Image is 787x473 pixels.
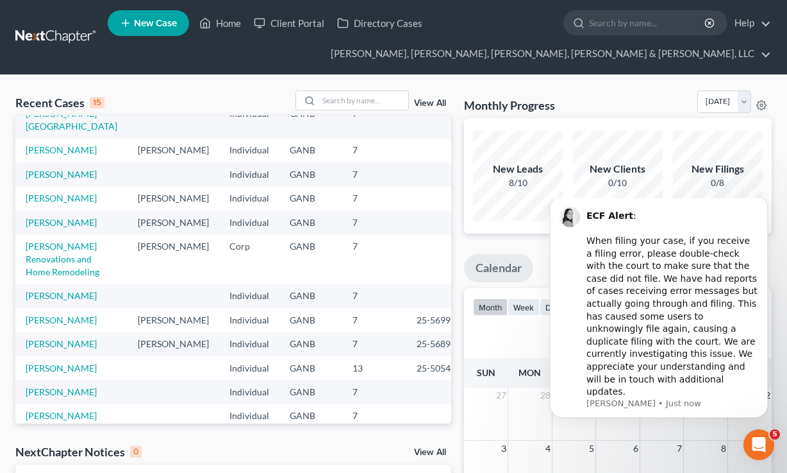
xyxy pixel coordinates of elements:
a: [PERSON_NAME] [26,290,97,301]
td: Individual [219,211,279,234]
td: Individual [219,332,279,356]
td: Individual [219,284,279,308]
span: 5 [770,429,780,440]
a: [PERSON_NAME] [26,314,97,325]
b: ECF Alert [56,12,103,22]
td: 25-56993 [406,308,468,332]
div: 15 [90,97,104,108]
td: GANB [279,139,342,162]
div: 0/10 [573,176,663,189]
a: Calendar [464,254,533,282]
a: Client Portal [247,12,331,35]
td: 7 [342,139,406,162]
span: 5 [588,441,595,456]
div: New Filings [673,162,763,176]
td: GANB [279,234,342,284]
td: Individual [219,101,279,138]
td: GANB [279,211,342,234]
button: month [473,298,508,316]
a: [PERSON_NAME][GEOGRAPHIC_DATA] [26,108,117,132]
span: 27 [495,388,508,403]
a: [PERSON_NAME] [26,193,97,203]
td: GANB [279,284,342,308]
td: 7 [342,234,406,284]
button: week [508,298,540,316]
a: Directory Cases [331,12,429,35]
td: Individual [219,380,279,404]
td: 7 [342,101,406,138]
td: Corp [219,234,279,284]
div: Recent Cases [15,95,104,110]
td: 7 [342,211,406,234]
a: View All [414,99,446,108]
td: Individual [219,162,279,186]
td: [PERSON_NAME] [128,139,219,162]
td: Individual [219,356,279,380]
td: GANB [279,356,342,380]
a: [PERSON_NAME] Renovations and Home Remodeling [26,241,99,277]
td: 7 [342,332,406,356]
td: 7 [342,380,406,404]
span: 6 [632,441,640,456]
td: 7 [342,162,406,186]
iframe: Intercom notifications message [531,198,787,438]
td: [PERSON_NAME] [128,332,219,356]
td: [PERSON_NAME] [128,308,219,332]
a: [PERSON_NAME] [26,386,97,397]
div: 8/10 [473,176,563,189]
td: GANB [279,308,342,332]
td: 7 [342,284,406,308]
a: [PERSON_NAME] [26,363,97,374]
a: [PERSON_NAME] [26,410,97,421]
a: View All [414,448,446,457]
a: [PERSON_NAME] [26,144,97,155]
p: Message from Lindsey, sent Just now [56,200,228,211]
span: 7 [675,441,683,456]
td: GANB [279,380,342,404]
input: Search by name... [319,91,408,110]
a: [PERSON_NAME] [26,217,97,228]
iframe: Intercom live chat [743,429,774,460]
a: [PERSON_NAME] [26,338,97,349]
td: Individual [219,186,279,210]
td: [PERSON_NAME] [128,211,219,234]
td: Individual [219,404,279,428]
input: Search by name... [589,11,706,35]
td: 13 [342,356,406,380]
span: Mon [518,367,541,378]
td: 7 [342,404,406,428]
img: Profile image for Lindsey [29,8,49,29]
div: 0/8 [673,176,763,189]
td: [PERSON_NAME] [128,234,219,284]
div: Message content [56,5,228,198]
a: [PERSON_NAME] [26,169,97,180]
span: 8 [720,441,727,456]
div: 0 [130,446,142,458]
td: GANB [279,186,342,210]
div: New Leads [473,162,563,176]
span: 4 [544,441,552,456]
td: 25-56894 [406,332,468,356]
td: GANB [279,101,342,138]
td: Individual [219,308,279,332]
td: 25-50546 [406,356,468,380]
a: Home [193,12,247,35]
h3: Monthly Progress [464,98,555,113]
td: [PERSON_NAME] [128,186,219,210]
span: New Case [134,19,177,28]
td: GANB [279,332,342,356]
div: New Clients [573,162,663,176]
a: Help [728,12,771,35]
div: NextChapter Notices [15,444,142,460]
div: : ​ When filing your case, if you receive a filing error, please double-check with the court to m... [56,12,228,200]
span: Sun [477,367,495,378]
td: 7 [342,186,406,210]
a: [PERSON_NAME], [PERSON_NAME], [PERSON_NAME], [PERSON_NAME] & [PERSON_NAME], LLC [324,42,771,65]
td: Individual [219,139,279,162]
td: 7 [342,308,406,332]
td: GANB [279,162,342,186]
span: 3 [500,441,508,456]
td: GANB [279,404,342,428]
